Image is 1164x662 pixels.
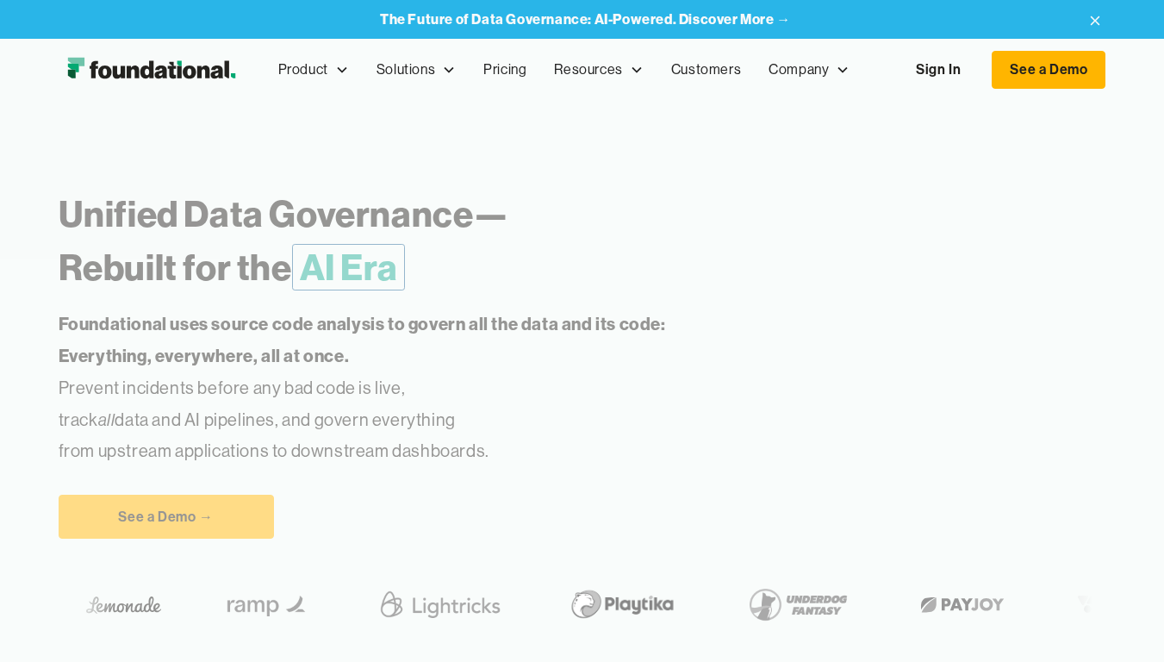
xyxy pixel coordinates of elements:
[992,51,1105,89] a: See a Demo
[59,313,666,366] strong: Foundational uses source code analysis to govern all the data and its code: Everything, everywher...
[212,580,315,628] img: Ramp
[82,591,157,618] img: Lemonade
[657,41,755,98] a: Customers
[470,41,540,98] a: Pricing
[59,309,720,467] p: Prevent incidents before any bad code is live, track data and AI pipelines, and govern everything...
[554,59,622,81] div: Resources
[98,409,115,430] em: all
[59,495,274,540] a: See a Demo →
[557,580,680,628] img: Playtika
[59,53,244,87] img: Foundational Logo
[907,591,1009,618] img: Payjoy
[769,59,829,81] div: Company
[377,59,435,81] div: Solutions
[899,52,978,88] a: Sign In
[292,244,406,290] span: AI Era
[735,580,852,628] img: Underdog Fantasy
[59,187,757,295] h1: Unified Data Governance— Rebuilt for the
[278,59,328,81] div: Product
[380,10,791,28] strong: The Future of Data Governance: AI-Powered. Discover More →
[380,11,791,28] a: The Future of Data Governance: AI-Powered. Discover More →
[370,580,501,628] img: Lightricks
